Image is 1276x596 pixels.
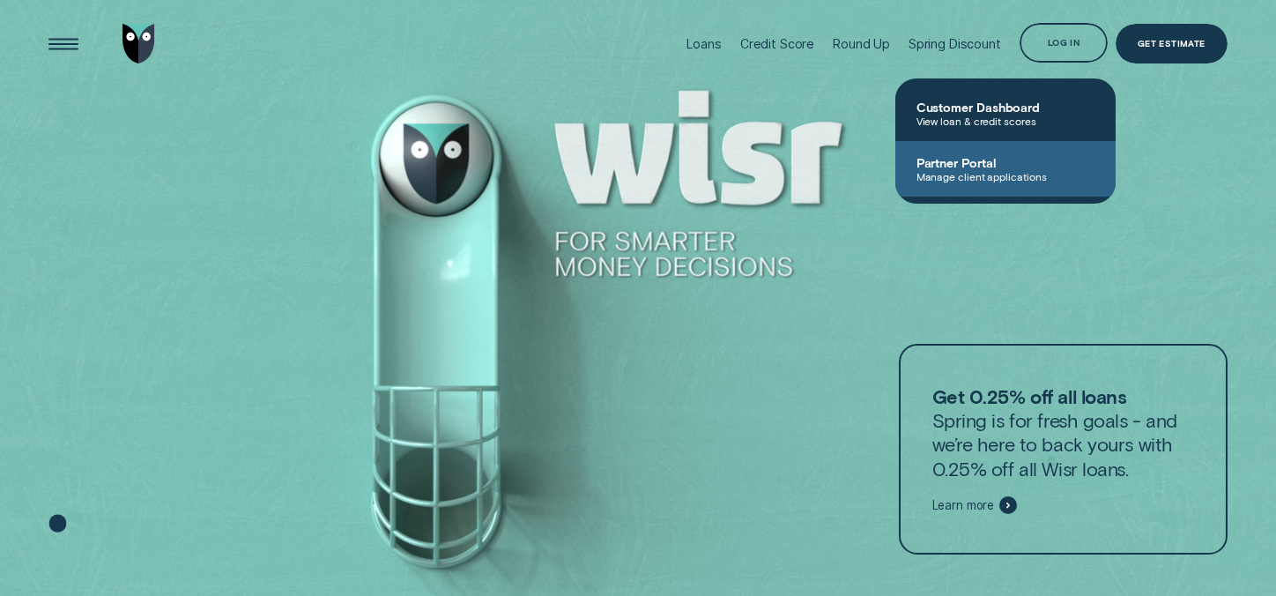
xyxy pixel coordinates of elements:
[909,36,1001,51] div: Spring Discount
[122,24,156,63] img: Wisr
[895,141,1116,197] a: Partner PortalManage client applications
[916,170,1094,183] span: Manage client applications
[740,36,814,51] div: Credit Score
[686,36,722,51] div: Loans
[895,86,1116,141] a: Customer DashboardView loan & credit scores
[916,155,1094,170] span: Partner Portal
[899,344,1228,555] a: Get 0.25% off all loansSpring is for fresh goals - and we’re here to back yours with 0.25% off al...
[916,100,1094,115] span: Customer Dashboard
[932,384,1127,407] strong: Get 0.25% off all loans
[916,115,1094,127] span: View loan & credit scores
[1116,24,1228,63] a: Get Estimate
[1020,23,1109,63] button: Log in
[43,24,83,63] button: Open Menu
[932,384,1194,481] p: Spring is for fresh goals - and we’re here to back yours with 0.25% off all Wisr loans.
[833,36,890,51] div: Round Up
[932,498,995,513] span: Learn more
